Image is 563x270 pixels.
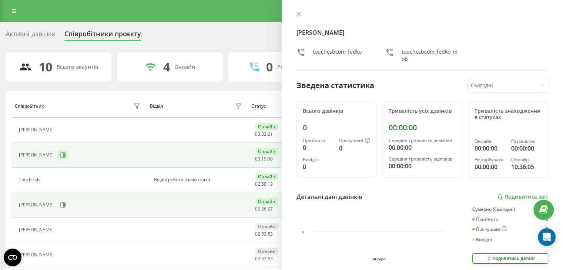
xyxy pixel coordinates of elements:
button: Open CMP widget [4,249,21,266]
div: 0 [546,226,548,232]
div: Пропущені [472,226,507,232]
span: 02 [255,181,260,187]
div: Вихідні [472,237,492,242]
div: Подивитись деталі [486,256,534,261]
div: 0 [339,144,370,153]
span: 32 [261,131,267,137]
div: [PERSON_NAME] [19,227,56,232]
div: Всього акаунтів [57,64,98,70]
div: 0 [303,123,370,132]
span: 58 [261,181,267,187]
div: Офлайн [255,248,279,255]
div: [PERSON_NAME] [19,252,56,257]
div: Вихідні [303,157,333,162]
span: 19 [268,181,273,187]
div: Всього дзвінків [303,108,370,114]
div: Розмовляє [511,139,542,144]
div: : : [255,156,273,162]
div: Розмовляють [277,64,313,70]
div: Статус [251,104,266,109]
span: 19 [261,156,267,162]
div: Онлайн [255,123,278,130]
div: Зведена статистика [296,80,374,91]
div: 4 [163,60,170,74]
div: Середня тривалість відповіді [389,156,456,162]
span: 02 [255,231,260,237]
div: 10 [39,60,52,74]
div: Відділ роботи з клієнтами [154,177,244,182]
div: Співробітники проєкту [64,30,141,41]
div: Сумарно (Сьогодні) [472,207,548,212]
button: Подивитись деталі [472,253,548,264]
div: Прийнято [303,138,333,143]
div: 00:00:00 [475,144,505,153]
div: Пропущені [339,138,370,144]
div: 10:36:05 [511,162,542,171]
span: 27 [268,206,273,212]
div: 00:00:00 [389,162,456,171]
span: 03 [255,131,260,137]
div: Онлайн [255,173,278,180]
div: Середня тривалість розмови [389,138,456,143]
div: [PERSON_NAME] [19,152,56,158]
div: Співробітник [15,104,44,109]
div: 0 [266,60,273,74]
div: Онлайн [475,139,505,144]
div: Тривалість знаходження в статусах [475,108,542,121]
div: 00:00:00 [389,123,456,132]
div: touchcsbcom_fedko [313,48,362,63]
span: 02 [255,256,260,262]
span: 53 [261,256,267,262]
div: [PERSON_NAME] [19,202,56,207]
div: Активні дзвінки [6,30,56,41]
div: 00:00:00 [389,143,456,152]
div: Офлайн [255,223,279,230]
div: Open Intercom Messenger [538,228,556,246]
div: Відділ [150,104,163,109]
text: 0 [302,230,304,234]
div: Онлайн [174,64,195,70]
div: 0 [546,217,548,222]
div: Онлайн [255,198,278,205]
div: : : [255,232,273,237]
div: 00:00:00 [511,144,542,153]
div: : : [255,206,273,212]
span: 53 [268,256,273,262]
h4: [PERSON_NAME] [296,28,549,37]
div: Touch csb [19,177,41,182]
div: touchcsbcom_fedko_mob [402,48,459,63]
div: : : [255,182,273,187]
div: Онлайн [255,148,278,155]
div: : : [255,256,273,261]
span: 53 [261,231,267,237]
div: Детальні дані дзвінків [296,192,362,201]
span: 21 [268,131,273,137]
div: Прийнято [472,217,498,222]
div: : : [255,132,273,137]
text: 19 серп [372,257,386,261]
span: 02 [255,206,260,212]
span: 53 [268,231,273,237]
div: Тривалість усіх дзвінків [389,108,456,114]
span: 26 [261,206,267,212]
span: 03 [255,156,260,162]
div: 0 [303,143,333,152]
div: 0 [303,162,333,171]
div: Офлайн [511,157,542,162]
div: Не турбувати [475,157,505,162]
span: 00 [268,156,273,162]
div: [PERSON_NAME] [19,127,56,132]
a: Подивитись звіт [497,194,548,200]
div: 00:00:00 [475,162,505,171]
